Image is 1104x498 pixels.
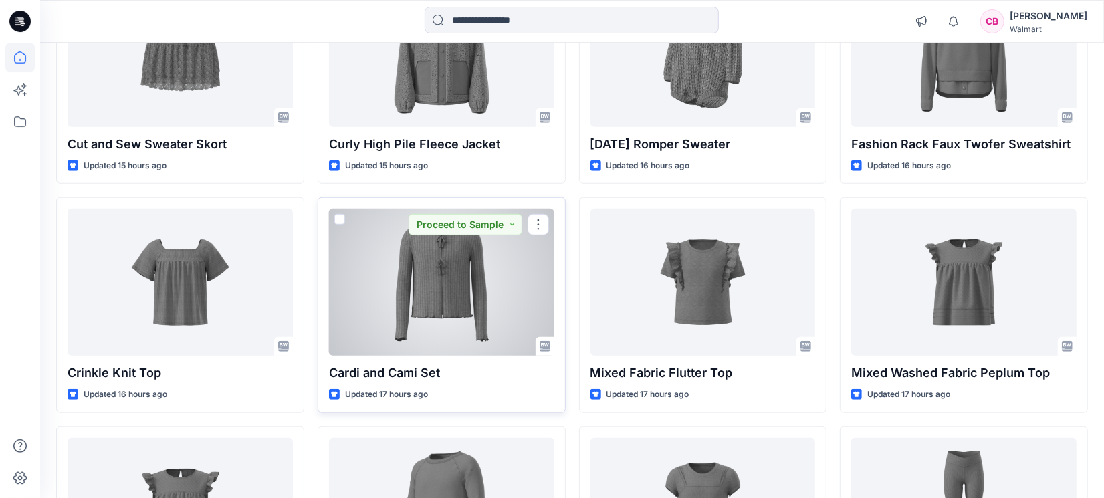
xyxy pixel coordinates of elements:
a: Mixed Fabric Flutter Top [590,209,816,356]
a: Cardi and Cami Set [329,209,554,356]
p: Updated 16 hours ago [84,388,167,402]
p: Cut and Sew Sweater Skort [68,135,293,154]
p: Updated 17 hours ago [345,388,428,402]
p: Updated 17 hours ago [867,388,950,402]
div: CB [980,9,1004,33]
p: Updated 16 hours ago [867,159,951,173]
a: Crinkle Knit Top [68,209,293,356]
div: Walmart [1010,24,1087,34]
p: Updated 17 hours ago [606,388,689,402]
p: Curly High Pile Fleece Jacket [329,135,554,154]
p: [DATE] Romper Sweater [590,135,816,154]
div: [PERSON_NAME] [1010,8,1087,24]
p: Updated 15 hours ago [84,159,167,173]
p: Updated 15 hours ago [345,159,428,173]
p: Mixed Washed Fabric Peplum Top [851,364,1077,382]
p: Cardi and Cami Set [329,364,554,382]
a: Mixed Washed Fabric Peplum Top [851,209,1077,356]
p: Updated 16 hours ago [606,159,690,173]
p: Mixed Fabric Flutter Top [590,364,816,382]
p: Crinkle Knit Top [68,364,293,382]
p: Fashion Rack Faux Twofer Sweatshirt [851,135,1077,154]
